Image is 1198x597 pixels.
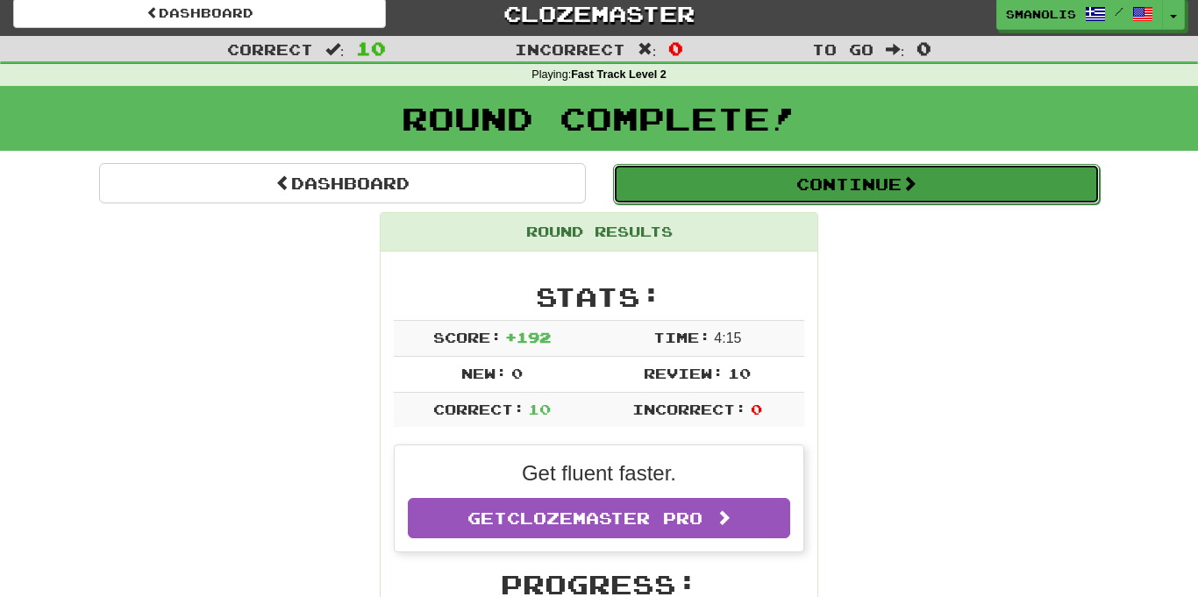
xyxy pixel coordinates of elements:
div: Round Results [381,213,817,252]
p: Get fluent faster. [408,458,790,488]
span: 10 [528,401,551,417]
span: : [638,42,657,57]
span: : [886,42,905,57]
a: Dashboard [99,163,586,203]
span: 0 [751,401,762,417]
h2: Stats: [394,282,804,311]
span: 10 [356,38,386,59]
span: New: [461,365,507,381]
h1: Round Complete! [6,101,1192,136]
a: GetClozemaster Pro [408,498,790,538]
span: 10 [728,365,751,381]
span: 4 : 15 [714,330,741,345]
span: Time: [653,329,710,345]
strong: Fast Track Level 2 [571,68,667,81]
span: + 192 [505,329,551,345]
button: Continue [613,164,1100,204]
span: Incorrect [515,40,625,58]
span: Correct [227,40,313,58]
span: Score: [433,329,502,345]
span: 0 [511,365,523,381]
span: / [1115,5,1123,18]
span: Incorrect: [632,401,746,417]
span: : [325,42,345,57]
span: Correct: [433,401,524,417]
span: To go [812,40,874,58]
span: Clozemaster Pro [507,508,702,528]
span: smanolis [1006,6,1076,22]
span: 0 [668,38,683,59]
span: 0 [916,38,931,59]
span: Review: [644,365,724,381]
